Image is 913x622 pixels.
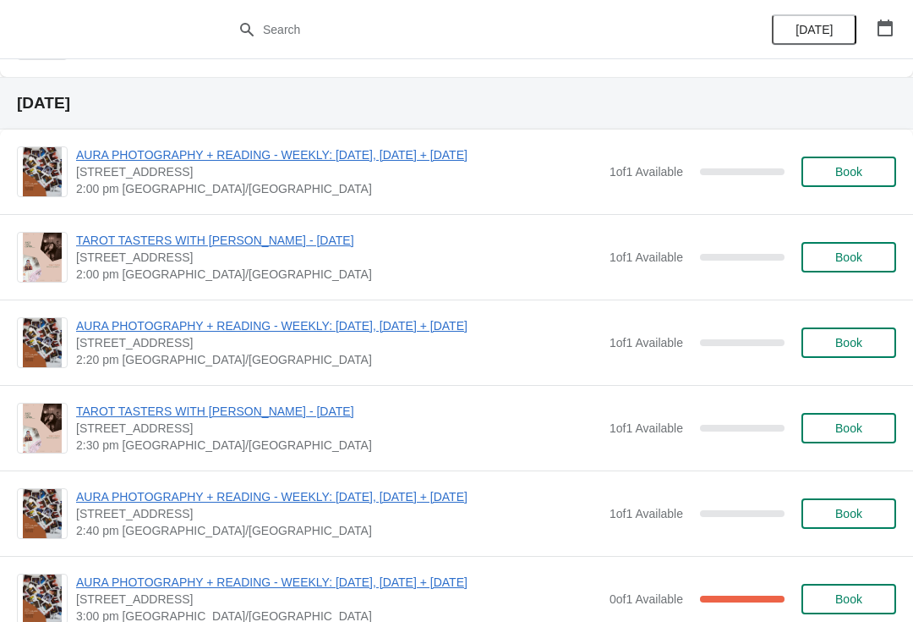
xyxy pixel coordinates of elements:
img: AURA PHOTOGRAPHY + READING - WEEKLY: FRIDAY, SATURDAY + SUNDAY | 74 Broadway Market, London, UK |... [23,489,62,538]
span: 2:40 pm [GEOGRAPHIC_DATA]/[GEOGRAPHIC_DATA] [76,522,601,539]
input: Search [262,14,685,45]
button: Book [801,328,896,358]
button: Book [801,157,896,187]
span: Book [835,250,862,264]
img: AURA PHOTOGRAPHY + READING - WEEKLY: FRIDAY, SATURDAY + SUNDAY | 74 Broadway Market, London, UK |... [23,147,62,196]
span: [DATE] [795,23,833,36]
button: Book [801,242,896,272]
span: 1 of 1 Available [610,507,683,520]
span: [STREET_ADDRESS] [76,505,601,522]
span: 2:20 pm [GEOGRAPHIC_DATA]/[GEOGRAPHIC_DATA] [76,351,601,368]
span: Book [835,592,862,606]
img: AURA PHOTOGRAPHY + READING - WEEKLY: FRIDAY, SATURDAY + SUNDAY | 74 Broadway Market, London, UK |... [23,318,62,367]
span: 1 of 1 Available [610,165,683,179]
span: Book [835,507,862,520]
span: Book [835,336,862,350]
button: Book [801,584,896,614]
span: AURA PHOTOGRAPHY + READING - WEEKLY: [DATE], [DATE] + [DATE] [76,317,601,334]
span: 1 of 1 Available [610,336,683,350]
button: [DATE] [772,14,856,45]
span: [STREET_ADDRESS] [76,163,601,180]
span: Book [835,165,862,179]
span: 2:00 pm [GEOGRAPHIC_DATA]/[GEOGRAPHIC_DATA] [76,180,601,197]
span: [STREET_ADDRESS] [76,249,601,266]
span: 2:30 pm [GEOGRAPHIC_DATA]/[GEOGRAPHIC_DATA] [76,437,601,454]
span: AURA PHOTOGRAPHY + READING - WEEKLY: [DATE], [DATE] + [DATE] [76,574,601,591]
span: AURA PHOTOGRAPHY + READING - WEEKLY: [DATE], [DATE] + [DATE] [76,488,601,505]
span: TAROT TASTERS WITH [PERSON_NAME] - [DATE] [76,232,601,249]
span: AURA PHOTOGRAPHY + READING - WEEKLY: [DATE], [DATE] + [DATE] [76,146,601,163]
span: Book [835,421,862,435]
img: TAROT TASTERS WITH MEGAN - 19TH SEPTEMBER | 74 Broadway Market, London, UK | 2:00 pm Europe/London [23,233,62,282]
span: 2:00 pm [GEOGRAPHIC_DATA]/[GEOGRAPHIC_DATA] [76,266,601,283]
span: [STREET_ADDRESS] [76,334,601,351]
span: 0 of 1 Available [610,592,683,606]
h2: [DATE] [17,95,896,112]
span: 1 of 1 Available [610,421,683,435]
span: [STREET_ADDRESS] [76,420,601,437]
span: TAROT TASTERS WITH [PERSON_NAME] - [DATE] [76,403,601,420]
span: 1 of 1 Available [610,250,683,264]
button: Book [801,413,896,443]
span: [STREET_ADDRESS] [76,591,601,608]
img: TAROT TASTERS WITH MEGAN - 19TH SEPTEMBER | 74 Broadway Market, London, UK | 2:30 pm Europe/London [23,404,62,453]
button: Book [801,498,896,529]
